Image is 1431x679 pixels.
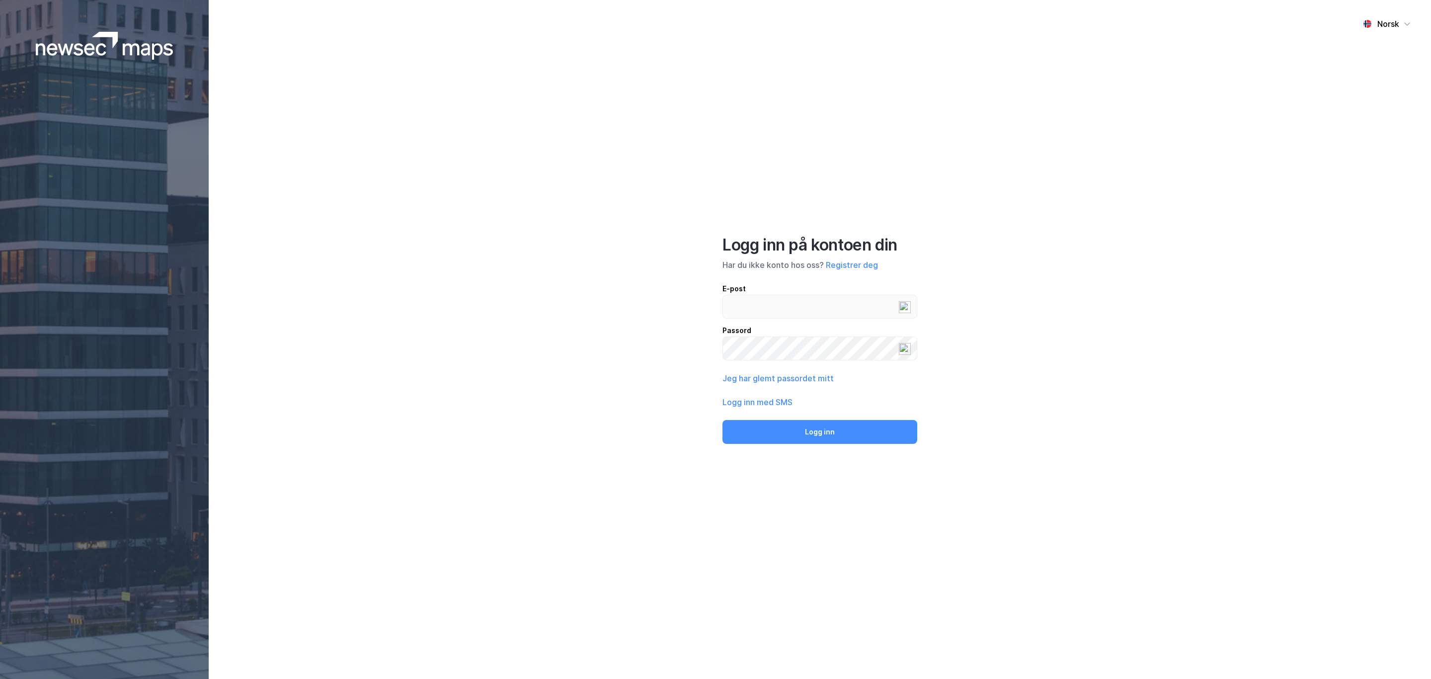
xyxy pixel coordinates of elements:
[826,259,878,271] button: Registrer deg
[722,325,917,337] div: Passord
[1377,18,1399,30] div: Norsk
[722,235,917,255] div: Logg inn på kontoen din
[899,301,911,313] img: npw-badge-icon-locked.svg
[722,259,917,271] div: Har du ikke konto hos oss?
[36,32,173,60] img: logoWhite.bf58a803f64e89776f2b079ca2356427.svg
[722,396,793,408] button: Logg inn med SMS
[722,420,917,444] button: Logg inn
[722,372,834,384] button: Jeg har glemt passordet mitt
[899,343,911,355] img: npw-badge-icon-locked.svg
[722,283,917,295] div: E-post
